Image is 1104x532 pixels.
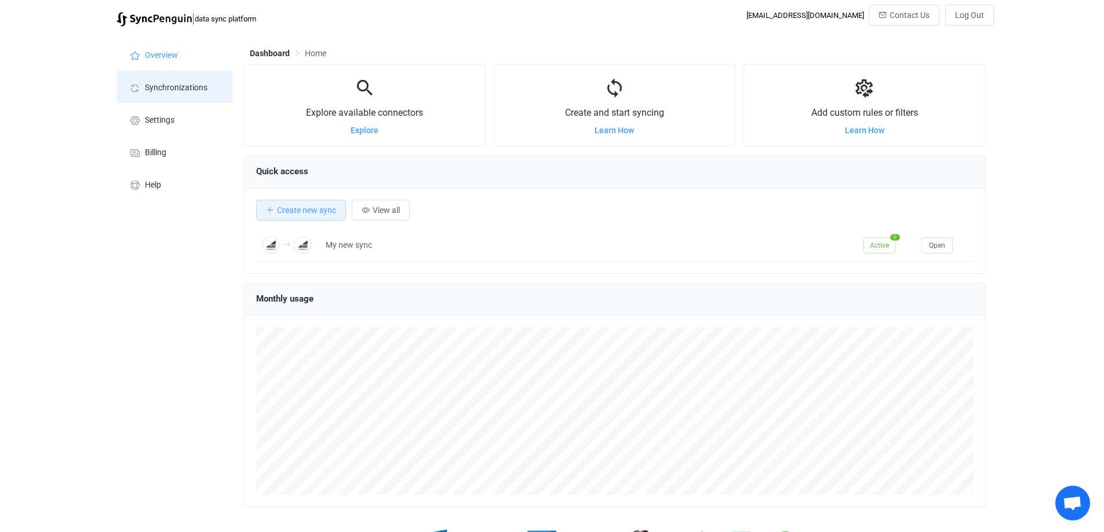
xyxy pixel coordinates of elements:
span: Help [145,181,161,190]
a: Learn How [845,126,884,135]
span: Home [305,49,326,58]
span: Settings [145,116,174,125]
span: Add custom rules or filters [811,107,918,118]
img: BigCommerce Inventory Quantities [294,236,312,254]
img: syncpenguin.svg [116,12,192,27]
button: Contact Us [869,5,939,25]
span: data sync platform [195,14,256,23]
div: Breadcrumb [250,49,326,57]
span: Open [929,241,945,250]
span: Quick access [256,166,308,177]
a: Open [921,240,953,250]
span: Dashboard [250,49,290,58]
span: Monthly usage [256,293,314,304]
img: BigCommerce Inventory Quantities [262,236,280,254]
span: Log Out [955,10,984,20]
a: |data sync platform [116,10,256,27]
span: | [192,10,195,27]
button: Log Out [945,5,994,25]
span: Explore available connectors [306,107,423,118]
button: View all [352,200,410,221]
span: Create and start syncing [565,107,664,118]
button: Create new sync [256,200,346,221]
div: [EMAIL_ADDRESS][DOMAIN_NAME] [746,11,864,20]
span: Active [863,237,895,254]
a: Overview [116,38,232,71]
a: Explore [351,126,378,135]
span: 1 [890,234,900,240]
a: Learn How [595,126,634,135]
a: Billing [116,135,232,168]
button: Open [921,237,953,254]
a: Settings [116,103,232,135]
a: Help [116,168,232,200]
span: View all [373,206,400,215]
div: My new sync [320,239,858,252]
span: Synchronizations [145,83,207,93]
a: Synchronizations [116,71,232,103]
span: Create new sync [277,206,336,215]
span: Billing [145,148,166,157]
div: Open chat [1055,486,1090,520]
span: Overview [145,51,178,60]
span: Contact Us [890,10,930,20]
